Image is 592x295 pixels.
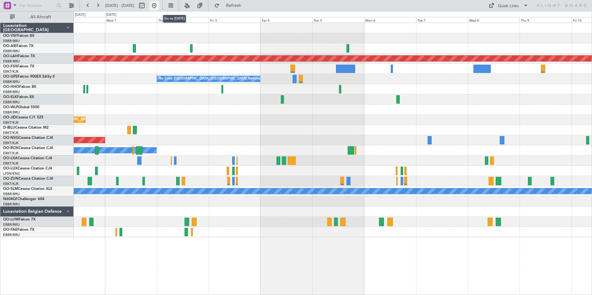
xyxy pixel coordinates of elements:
div: Tue 7 [416,17,468,23]
a: EBBR/BRU [3,202,20,207]
a: N604GFChallenger 604 [3,197,44,201]
button: All Aircraft [7,12,67,22]
span: OO-AIE [3,44,16,48]
span: OO-VSF [3,34,17,38]
a: EBBR/BRU [3,222,20,227]
span: OO-LXA [3,156,18,160]
span: OO-FSX [3,65,17,68]
span: [DATE] - [DATE] [105,3,134,8]
a: OO-LAHFalcon 7X [3,54,35,58]
div: Sun 5 [312,17,364,23]
a: EBKT/KJK [3,161,19,166]
div: Sat 4 [260,17,312,23]
span: OO-LUM [3,218,19,221]
a: OO-LUXCessna Citation CJ4 [3,167,52,170]
span: N604GF [3,197,18,201]
div: Thu 2 [157,17,209,23]
span: OO-HHO [3,85,19,89]
a: OO-GPEFalcon 900EX EASy II [3,75,54,79]
a: OO-ELKFalcon 8X [3,95,34,99]
span: OO-FAE [3,228,17,232]
div: Go to [DATE] [163,15,186,23]
a: OO-SLMCessna Citation XLS [3,187,52,191]
span: D-IBLU [3,126,15,130]
a: EBKT/KJK [3,120,19,125]
a: EBBR/BRU [3,192,20,196]
a: OO-HHOFalcon 8X [3,85,36,89]
a: EBBR/BRU [3,49,20,53]
a: OO-FAEFalcon 7X [3,228,34,232]
div: Wed 8 [468,17,520,23]
a: EBBR/BRU [3,233,20,237]
a: D-IBLUCessna Citation M2 [3,126,49,130]
a: EBBR/BRU [3,59,20,64]
a: OO-AIEFalcon 7X [3,44,33,48]
div: [DATE] [75,12,85,18]
a: OO-FSXFalcon 7X [3,65,34,68]
a: OO-LUMFalcon 7X [3,218,36,221]
span: OO-LUX [3,167,18,170]
a: EBKT/KJK [3,151,19,156]
a: OO-NSGCessna Citation CJ4 [3,136,53,140]
span: OO-NSG [3,136,19,140]
span: Refresh [221,3,247,8]
button: Refresh [211,1,249,11]
a: OO-VSFFalcon 8X [3,34,34,38]
div: Wed 1 [105,17,157,23]
span: OO-GPE [3,75,18,79]
a: EBBR/BRU [3,90,20,94]
span: OO-ELK [3,95,17,99]
a: EBKT/KJK [3,182,19,186]
a: EBKT/KJK [3,69,19,74]
a: OO-LXACessna Citation CJ4 [3,156,52,160]
div: Quick Links [498,3,519,9]
span: OO-LAH [3,54,18,58]
div: Fri 3 [209,17,260,23]
div: Tue 30 [53,17,105,23]
div: Mon 6 [364,17,416,23]
div: [DATE] [106,12,116,18]
span: OO-ZUN [3,177,19,181]
a: EBKT/KJK [3,130,19,135]
input: Trip Number [19,1,54,10]
div: Thu 9 [520,17,571,23]
a: OO-ROKCessna Citation CJ4 [3,146,53,150]
a: OO-JIDCessna CJ1 525 [3,116,43,119]
span: OO-SLM [3,187,18,191]
span: OO-JID [3,116,16,119]
a: EBBR/BRU [3,100,20,105]
a: EBBR/BRU [3,79,20,84]
a: OO-ZUNCessna Citation CJ4 [3,177,53,181]
a: EBKT/KJK [3,141,19,145]
a: EBBR/BRU [3,110,20,115]
span: OO-WLP [3,105,18,109]
span: OO-ROK [3,146,19,150]
button: Quick Links [485,1,531,11]
a: EBBR/BRU [3,39,20,43]
a: OO-WLPGlobal 5500 [3,105,39,109]
div: No Crew [GEOGRAPHIC_DATA] ([GEOGRAPHIC_DATA] National) [159,74,262,83]
span: All Aircraft [16,15,65,19]
a: LFSN/ENC [3,171,20,176]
